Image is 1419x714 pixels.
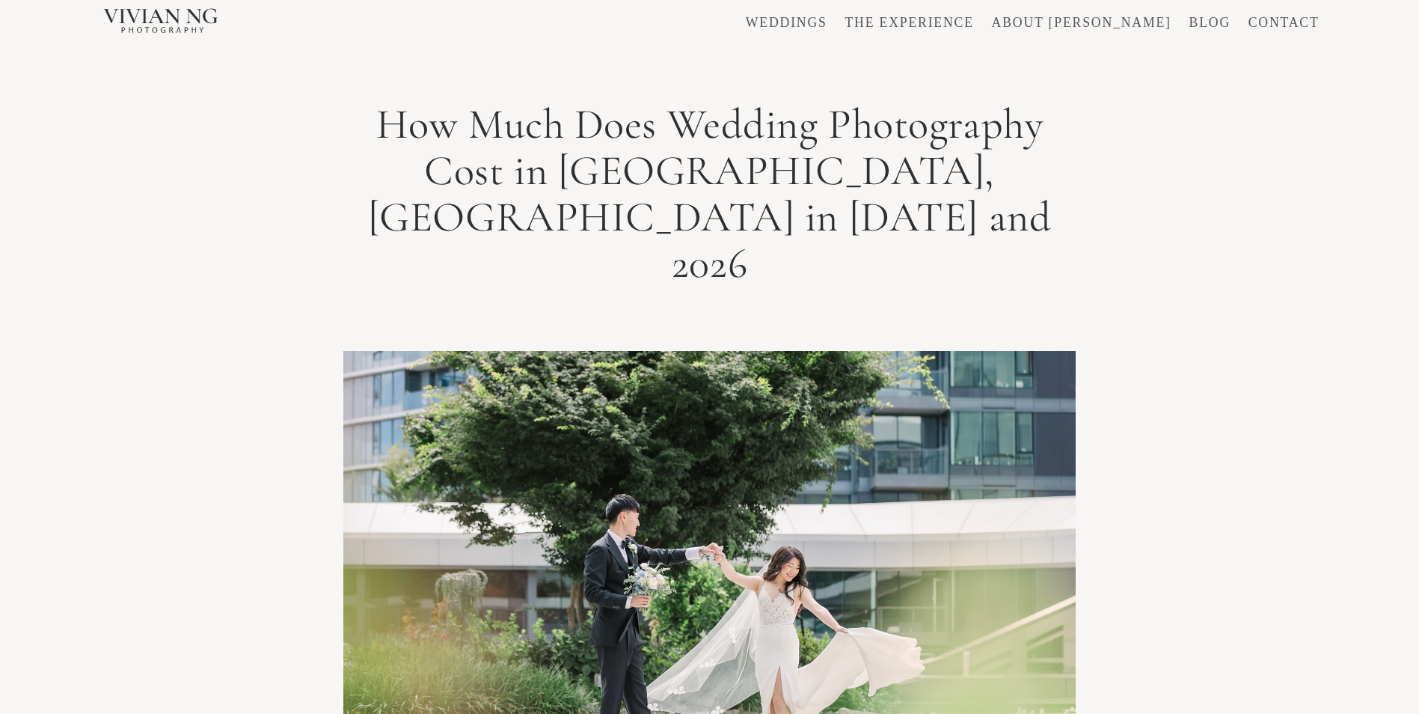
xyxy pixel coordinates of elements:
a: CONTACT [1248,16,1320,30]
a: BLOG [1189,16,1230,30]
a: ABOUT [PERSON_NAME] [992,16,1171,30]
a: WEDDINGS [746,16,827,30]
h1: How Much Does Wedding Photography Cost in [GEOGRAPHIC_DATA], [GEOGRAPHIC_DATA] in [DATE] and 2026 [343,102,1075,314]
a: THE EXPERIENCE [845,16,973,30]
